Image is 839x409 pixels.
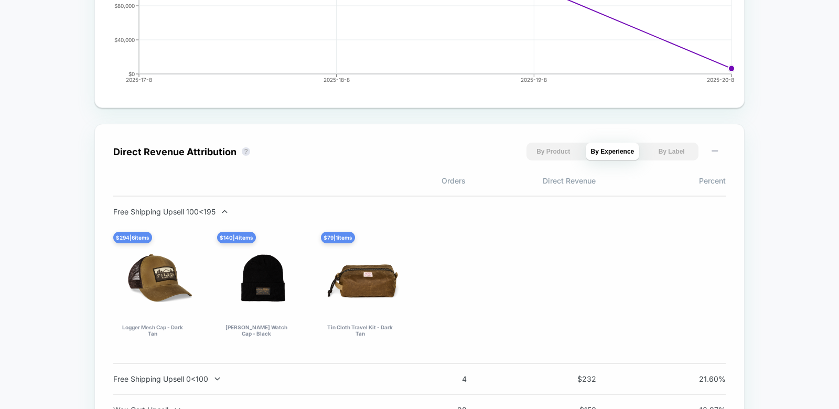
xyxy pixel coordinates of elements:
[114,3,135,9] tspan: $80,000
[119,324,186,337] div: Logger Mesh Cap - Dark Tan
[119,237,201,320] img: Logger Mesh Cap - Dark Tan
[126,77,152,83] tspan: 2025-17-8
[113,146,236,157] div: Direct Revenue Attribution
[336,176,466,185] span: Orders
[222,324,290,337] div: [PERSON_NAME] Watch Cap - Black
[596,176,726,185] span: Percent
[242,147,250,156] button: ?
[419,374,467,383] span: 4
[679,374,726,383] span: 21.60 %
[326,237,409,320] img: Tin Cloth Travel Kit - Dark Tan
[217,232,256,243] div: $ 140 | 4 items
[113,207,389,216] div: Free Shipping Upsell 100<195
[521,77,547,83] tspan: 2025-19-8
[549,374,596,383] span: $ 232
[128,71,135,77] tspan: $0
[707,77,734,83] tspan: 2025-20-8
[644,143,698,160] button: By Label
[113,232,152,243] div: $ 294 | 6 items
[526,143,580,160] button: By Product
[586,143,640,160] button: By Experience
[113,374,389,383] div: Free Shipping Upsell 0<100
[466,176,596,185] span: Direct Revenue
[326,324,394,337] div: Tin Cloth Travel Kit - Dark Tan
[222,237,305,320] img: Ballard Watch Cap - Black
[114,37,135,43] tspan: $40,000
[324,77,350,83] tspan: 2025-18-8
[321,232,355,243] div: $ 79 | 1 items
